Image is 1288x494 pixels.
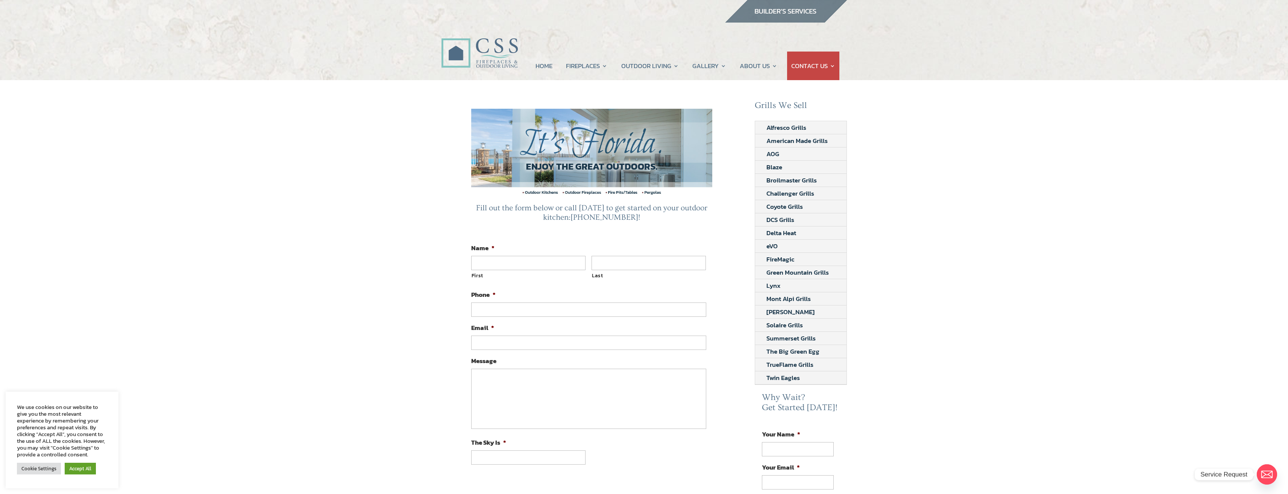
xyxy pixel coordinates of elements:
img: CSS Fireplaces & Outdoor Living (Formerly Construction Solutions & Supply)- Jacksonville Ormond B... [441,17,518,72]
a: Summerset Grills [755,332,827,345]
a: Solaire Grills [755,319,814,331]
label: First [472,271,586,280]
label: Name [471,244,495,252]
a: Alfresco Grills [755,121,818,134]
a: Green Mountain Grills [755,266,840,279]
label: Your Name [762,430,800,438]
a: Twin Eagles [755,371,811,384]
a: Delta Heat [755,226,807,239]
h2: Grills We Sell [755,100,847,115]
a: eVO [755,240,789,252]
a: [PERSON_NAME] [755,306,826,318]
img: CSS_2021JaxHomeMag_FB_Cover [471,109,713,198]
a: DCS Grills [755,213,806,226]
a: FireMagic [755,253,806,266]
a: Coyote Grills [755,200,814,213]
a: TrueFlame Grills [755,358,825,371]
a: ABOUT US [740,52,777,80]
a: FIREPLACES [566,52,607,80]
a: Lynx [755,279,792,292]
a: AOG [755,147,790,160]
a: Challenger Grills [755,187,825,200]
a: Broilmaster Grills [755,174,828,187]
a: American Made Grills [755,134,839,147]
a: CONTACT US [791,52,835,80]
label: Phone [471,290,496,299]
label: Message [471,357,496,365]
h2: Why Wait? Get Started [DATE]! [762,392,839,417]
a: OUTDOOR LIVING [621,52,679,80]
h4: Fill out the form below or call [DATE] to get started on your outdoor kitchen: ! [471,203,713,226]
label: Last [592,271,706,280]
a: builder services construction supply [725,15,847,25]
a: Mont Alpi Grills [755,292,822,305]
label: Your Email [762,463,800,471]
a: GALLERY [692,52,726,80]
a: Accept All [65,463,96,474]
div: We use cookies on our website to give you the most relevant experience by remembering your prefer... [17,404,107,458]
a: Blaze [755,161,793,173]
label: Email [471,324,494,332]
a: The Big Green Egg [755,345,831,358]
a: Email [1257,464,1277,485]
label: The Sky Is [471,438,506,447]
a: [PHONE_NUMBER] [570,213,638,222]
a: HOME [536,52,552,80]
a: Cookie Settings [17,463,61,474]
